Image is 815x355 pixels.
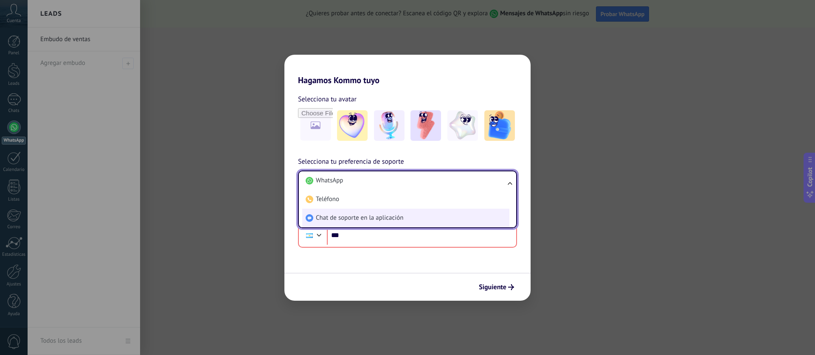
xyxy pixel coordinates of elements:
button: Siguiente [475,280,518,294]
span: WhatsApp [316,176,343,185]
img: -1.jpeg [337,110,368,141]
span: Teléfono [316,195,339,204]
span: Selecciona tu avatar [298,94,357,105]
img: -2.jpeg [374,110,405,141]
img: -3.jpeg [410,110,441,141]
span: Siguiente [479,284,506,290]
img: -5.jpeg [484,110,515,141]
span: Selecciona tu preferencia de soporte [298,157,404,168]
img: -4.jpeg [447,110,478,141]
div: Argentina: + 54 [301,226,318,244]
span: Chat de soporte en la aplicación [316,214,403,222]
h2: Hagamos Kommo tuyo [284,55,531,85]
